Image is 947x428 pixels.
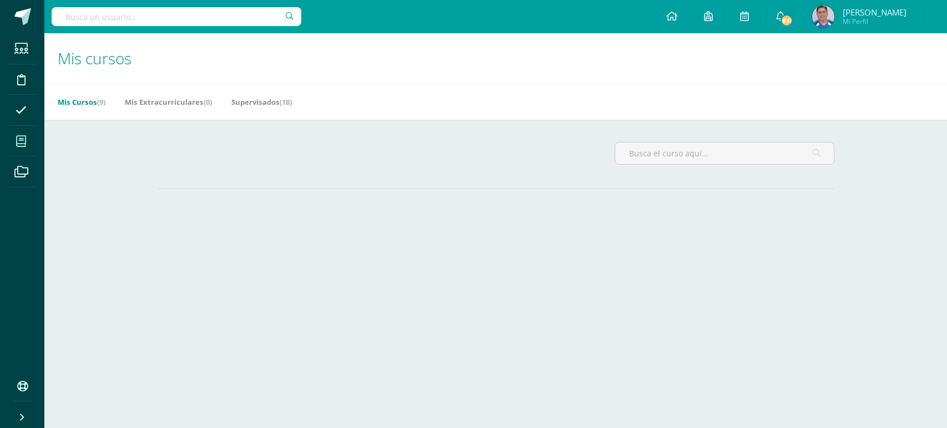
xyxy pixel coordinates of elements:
[843,7,907,18] span: [PERSON_NAME]
[812,6,834,28] img: a70d0038ccf6c87a58865f66233eda2a.png
[615,142,834,164] input: Busca el curso aquí...
[843,17,907,26] span: Mi Perfil
[231,93,292,111] a: Supervisados(18)
[280,97,292,107] span: (18)
[58,48,131,69] span: Mis cursos
[125,93,212,111] a: Mis Extracurriculares(0)
[781,14,793,27] span: 831
[52,7,301,26] input: Busca un usuario...
[97,97,105,107] span: (9)
[204,97,212,107] span: (0)
[58,93,105,111] a: Mis Cursos(9)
